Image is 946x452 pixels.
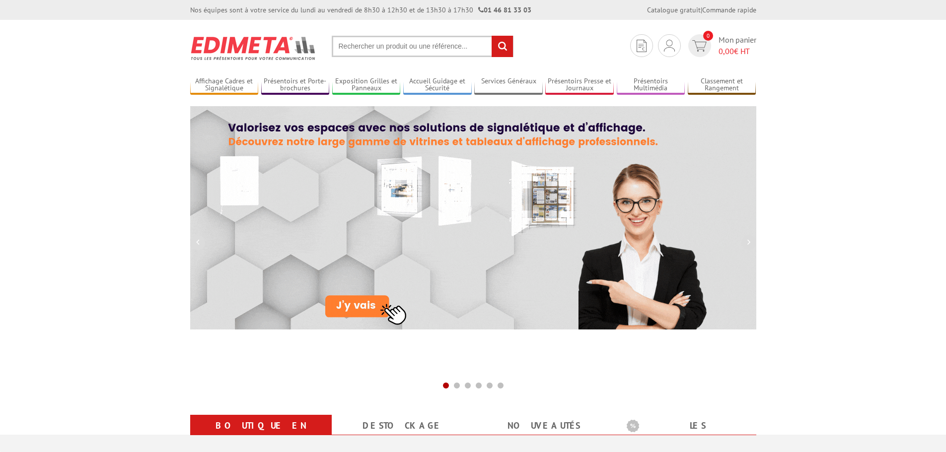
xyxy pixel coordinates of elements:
a: Présentoirs et Porte-brochures [261,77,330,93]
span: € HT [719,46,756,57]
a: Accueil Guidage et Sécurité [403,77,472,93]
img: devis rapide [664,40,675,52]
img: devis rapide [637,40,647,52]
a: Catalogue gratuit [647,5,701,14]
a: Affichage Cadres et Signalétique [190,77,259,93]
input: Rechercher un produit ou une référence... [332,36,513,57]
span: 0 [703,31,713,41]
span: 0,00 [719,46,734,56]
b: Les promotions [627,417,751,437]
img: Présentoir, panneau, stand - Edimeta - PLV, affichage, mobilier bureau, entreprise [190,30,317,66]
div: | [647,5,756,15]
div: Nos équipes sont à votre service du lundi au vendredi de 8h30 à 12h30 et de 13h30 à 17h30 [190,5,531,15]
a: nouveautés [485,417,603,435]
a: Destockage [344,417,461,435]
a: Présentoirs Multimédia [617,77,685,93]
a: Présentoirs Presse et Journaux [545,77,614,93]
a: Commande rapide [702,5,756,14]
a: Classement et Rangement [688,77,756,93]
strong: 01 46 81 33 03 [478,5,531,14]
a: Exposition Grilles et Panneaux [332,77,401,93]
a: devis rapide 0 Mon panier 0,00€ HT [686,34,756,57]
img: devis rapide [692,40,707,52]
input: rechercher [492,36,513,57]
a: Services Généraux [474,77,543,93]
span: Mon panier [719,34,756,57]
